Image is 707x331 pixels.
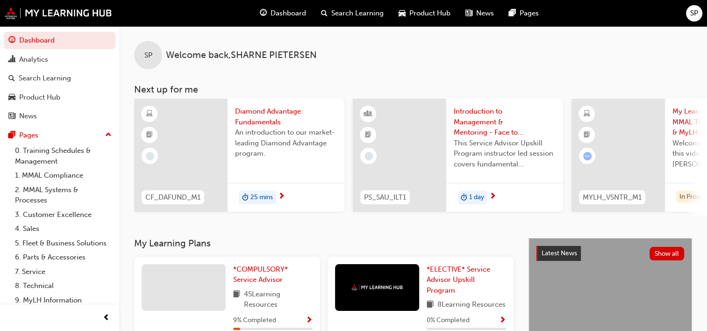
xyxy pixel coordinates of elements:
span: duration-icon [461,192,467,204]
span: *COMPULSORY* Service Advisor [233,265,288,284]
img: mmal [351,284,403,290]
span: next-icon [489,193,496,201]
a: 1. MMAL Compliance [11,168,115,183]
a: pages-iconPages [501,4,546,23]
a: guage-iconDashboard [252,4,314,23]
span: Latest News [542,249,577,257]
div: Search Learning [19,73,71,84]
span: pages-icon [8,131,15,140]
a: Search Learning [4,70,115,87]
a: 5. Fleet & Business Solutions [11,236,115,251]
span: 8 Learning Resources [437,299,506,311]
button: Pages [4,127,115,144]
img: mmal [5,7,112,19]
span: car-icon [8,94,15,102]
button: Show Progress [499,315,506,326]
span: PS_SAU_ILT1 [364,192,406,203]
a: Dashboard [4,32,115,49]
a: 8. Technical [11,279,115,293]
span: An introduction to our market-leading Diamond Advantage program. [235,127,337,159]
span: duration-icon [242,192,249,204]
span: booktick-icon [146,129,153,141]
span: Show Progress [306,317,313,325]
span: CF_DAFUND_M1 [145,192,200,203]
a: Analytics [4,51,115,68]
a: search-iconSearch Learning [314,4,391,23]
div: News [19,111,37,122]
span: learningRecordVerb_NONE-icon [364,152,373,160]
span: Search Learning [331,8,384,19]
a: *COMPULSORY* Service Advisor [233,264,313,285]
span: learningResourceType_ELEARNING-icon [584,108,590,120]
span: News [476,8,494,19]
span: Diamond Advantage: Fundamentals [235,106,337,127]
span: pages-icon [509,7,516,19]
div: Pages [19,130,38,141]
button: Show all [650,247,685,260]
a: News [4,108,115,125]
span: 25 mins [250,192,273,203]
span: Welcome back , SHARNE PIETERSEN [166,50,317,61]
span: learningResourceType_INSTRUCTOR_LED-icon [365,108,371,120]
span: 0 % Completed [427,315,470,326]
span: Introduction to Management & Mentoring - Face to Face Instructor Led Training (Service Advisor Up... [454,106,556,138]
span: book-icon [233,289,240,310]
span: news-icon [465,7,472,19]
a: 6. Parts & Accessories [11,250,115,265]
button: SP [686,5,702,22]
span: search-icon [321,7,328,19]
div: Product Hub [19,92,60,103]
span: MYLH_VSNTR_M1 [583,192,642,203]
span: Dashboard [271,8,306,19]
button: Show Progress [306,315,313,326]
span: up-icon [105,129,112,141]
span: car-icon [399,7,406,19]
span: learningResourceType_ELEARNING-icon [146,108,153,120]
span: guage-icon [8,36,15,45]
a: 0. Training Schedules & Management [11,144,115,168]
a: 4. Sales [11,222,115,236]
a: CF_DAFUND_M1Diamond Advantage: FundamentalsAn introduction to our market-leading Diamond Advantag... [134,99,344,212]
a: 2. MMAL Systems & Processes [11,183,115,208]
span: guage-icon [260,7,267,19]
a: 9. MyLH Information [11,293,115,308]
a: *ELECTIVE* Service Advisor Upskill Program [427,264,506,296]
div: Analytics [19,54,48,65]
span: search-icon [8,74,15,83]
span: learningRecordVerb_NONE-icon [146,152,154,160]
span: Pages [520,8,539,19]
span: book-icon [427,299,434,311]
a: car-iconProduct Hub [391,4,458,23]
span: Show Progress [499,317,506,325]
span: SP [144,50,152,61]
h3: My Learning Plans [134,238,514,249]
a: PS_SAU_ILT1Introduction to Management & Mentoring - Face to Face Instructor Led Training (Service... [353,99,563,212]
a: 7. Service [11,265,115,279]
h3: Next up for me [119,84,707,95]
span: *ELECTIVE* Service Advisor Upskill Program [427,265,490,295]
span: Product Hub [409,8,450,19]
span: chart-icon [8,56,15,64]
span: next-icon [278,193,285,201]
button: DashboardAnalyticsSearch LearningProduct HubNews [4,30,115,127]
span: SP [690,8,698,19]
a: 3. Customer Excellence [11,208,115,222]
span: booktick-icon [584,129,590,141]
a: Product Hub [4,89,115,106]
span: booktick-icon [365,129,371,141]
a: Latest NewsShow all [536,246,684,261]
span: This Service Advisor Upskill Program instructor led session covers fundamental management styles ... [454,138,556,170]
span: 9 % Completed [233,315,276,326]
span: 1 day [469,192,484,203]
span: 45 Learning Resources [244,289,313,310]
span: prev-icon [103,312,110,324]
span: learningRecordVerb_ATTEMPT-icon [583,152,592,160]
a: news-iconNews [458,4,501,23]
span: news-icon [8,112,15,121]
